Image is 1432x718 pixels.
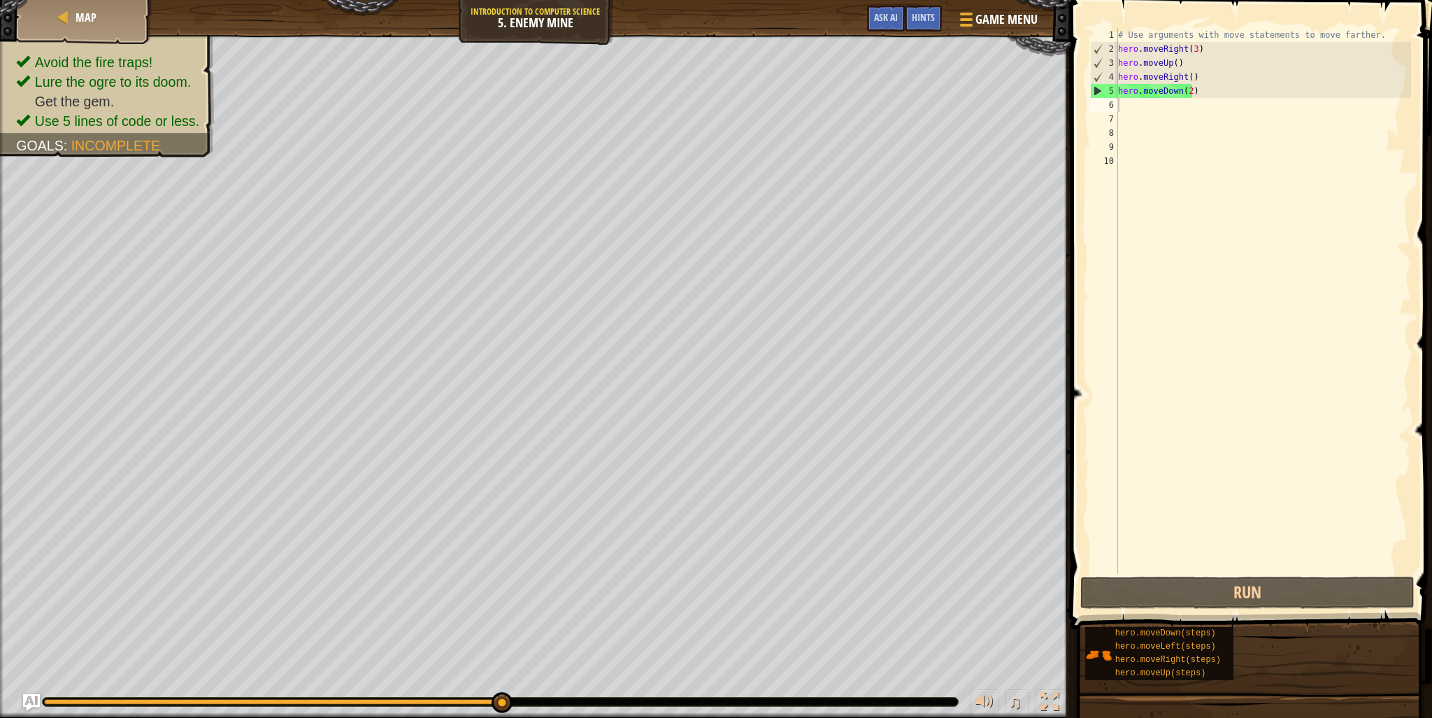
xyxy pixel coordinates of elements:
[1115,628,1216,638] span: hero.moveDown(steps)
[35,55,153,70] span: Avoid the fire traps!
[1008,691,1022,712] span: ♫
[975,10,1038,29] span: Game Menu
[1090,140,1118,154] div: 9
[1005,689,1029,718] button: ♫
[867,6,905,31] button: Ask AI
[1036,689,1064,718] button: Toggle fullscreen
[1090,154,1118,168] div: 10
[1115,668,1206,678] span: hero.moveUp(steps)
[1091,56,1118,70] div: 3
[1090,112,1118,126] div: 7
[71,10,96,25] a: Map
[76,10,96,25] span: Map
[35,74,191,90] span: Lure the ogre to its doom.
[971,689,998,718] button: Adjust volume
[16,92,199,111] li: Get the gem.
[16,111,199,131] li: Use 5 lines of code or less.
[64,138,71,153] span: :
[35,94,114,109] span: Get the gem.
[23,694,40,711] button: Ask AI
[1091,70,1118,84] div: 4
[949,6,1046,38] button: Game Menu
[1115,655,1221,665] span: hero.moveRight(steps)
[16,52,199,72] li: Avoid the fire traps!
[1090,126,1118,140] div: 8
[1080,577,1415,609] button: Run
[1091,84,1118,98] div: 5
[1085,642,1112,668] img: portrait.png
[1090,98,1118,112] div: 6
[16,138,64,153] span: Goals
[1091,42,1118,56] div: 2
[71,138,160,153] span: Incomplete
[16,72,199,92] li: Lure the ogre to its doom.
[874,10,898,24] span: Ask AI
[1090,28,1118,42] div: 1
[35,113,199,129] span: Use 5 lines of code or less.
[1115,642,1216,652] span: hero.moveLeft(steps)
[912,10,935,24] span: Hints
